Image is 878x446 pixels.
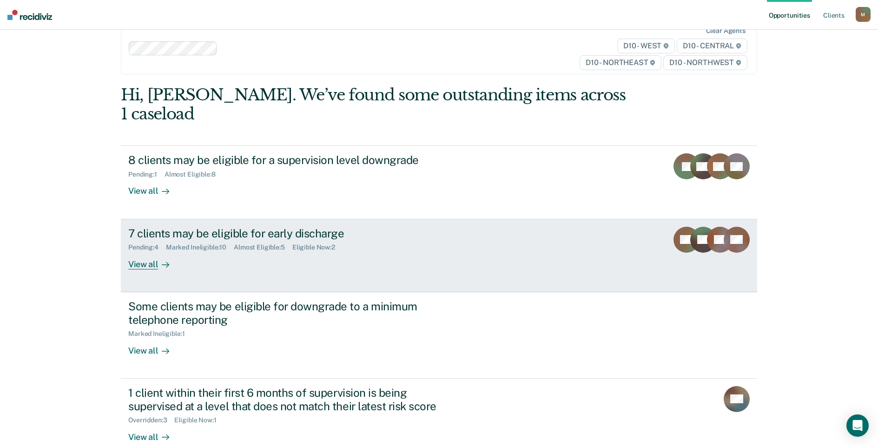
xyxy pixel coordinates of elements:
[166,243,234,251] div: Marked Ineligible : 10
[128,171,165,178] div: Pending : 1
[292,243,343,251] div: Eligible Now : 2
[121,145,757,219] a: 8 clients may be eligible for a supervision level downgradePending:1Almost Eligible:8View all
[128,243,166,251] div: Pending : 4
[128,330,192,338] div: Marked Ineligible : 1
[128,178,180,197] div: View all
[7,10,52,20] img: Recidiviz
[128,416,174,424] div: Overridden : 3
[677,39,747,53] span: D10 - CENTRAL
[706,27,746,35] div: Clear agents
[846,414,869,437] div: Open Intercom Messenger
[121,219,757,292] a: 7 clients may be eligible for early dischargePending:4Marked Ineligible:10Almost Eligible:5Eligib...
[165,171,223,178] div: Almost Eligible : 8
[617,39,675,53] span: D10 - WEST
[128,386,455,413] div: 1 client within their first 6 months of supervision is being supervised at a level that does not ...
[580,55,661,70] span: D10 - NORTHEAST
[856,7,871,22] button: M
[663,55,747,70] span: D10 - NORTHWEST
[128,153,455,167] div: 8 clients may be eligible for a supervision level downgrade
[128,424,180,442] div: View all
[174,416,224,424] div: Eligible Now : 1
[234,243,292,251] div: Almost Eligible : 5
[121,85,630,124] div: Hi, [PERSON_NAME]. We’ve found some outstanding items across 1 caseload
[128,300,455,327] div: Some clients may be eligible for downgrade to a minimum telephone reporting
[121,292,757,379] a: Some clients may be eligible for downgrade to a minimum telephone reportingMarked Ineligible:1Vie...
[128,227,455,240] div: 7 clients may be eligible for early discharge
[128,251,180,269] div: View all
[128,338,180,356] div: View all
